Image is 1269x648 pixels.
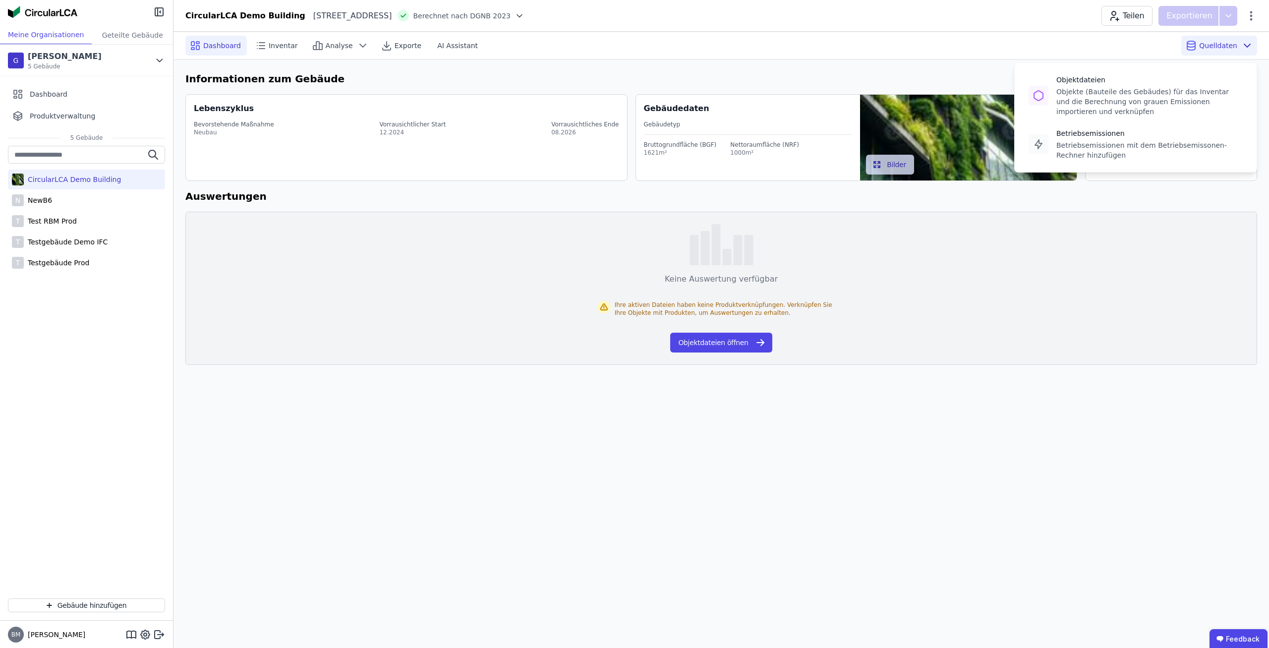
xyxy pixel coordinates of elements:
div: 1621m² [644,149,717,157]
div: Vorrausichtlicher Start [379,120,446,128]
div: Nettoraumfläche (NRF) [730,141,799,149]
span: Dashboard [30,89,67,99]
div: Keine Auswertung verfügbar [665,273,778,285]
img: Concular [8,6,77,18]
span: Berechnet nach DGNB 2023 [413,11,511,21]
div: Neubau [194,128,274,136]
div: 1000m² [730,149,799,157]
div: [PERSON_NAME] [28,51,102,62]
div: Vorrausichtliches Ende [551,120,619,128]
button: Bilder [866,155,914,175]
div: [STREET_ADDRESS] [305,10,392,22]
span: [PERSON_NAME] [24,630,85,640]
img: empty-state [690,224,753,265]
span: Produktverwaltung [30,111,95,121]
div: Betriebsemissionen [1056,128,1243,138]
div: T [12,215,24,227]
div: NewB6 [24,195,52,205]
div: Gebäudedaten [644,103,861,115]
div: Objektdateien [1056,75,1243,85]
span: Analyse [326,41,353,51]
div: Objekte (Bauteile des Gebäudes) für das Inventar und die Berechnung von grauen Emissionen importi... [1056,87,1243,117]
div: Betriebsemissionen mit dem Betriebsemissonen-Rechner hinzufügen [1056,140,1243,160]
span: AI Assistant [437,41,478,51]
div: CircularLCA Demo Building [24,175,121,184]
span: Inventar [269,41,298,51]
img: CircularLCA Demo Building [12,172,24,187]
button: Gebäude hinzufügen [8,598,165,612]
div: Testgebäude Prod [24,258,89,268]
span: 5 Gebäude [28,62,102,70]
span: BM [11,632,21,638]
div: Bevorstehende Maßnahme [194,120,274,128]
div: Test RBM Prod [24,216,77,226]
div: 12.2024 [379,128,446,136]
button: Teilen [1101,6,1153,26]
span: Dashboard [203,41,241,51]
div: Lebenszyklus [194,103,254,115]
div: Geteilte Gebäude [92,26,173,44]
div: Gebäudetyp [644,120,853,128]
div: Ihre aktiven Dateien haben keine Produktverknüpfungen. Verknüpfen Sie Ihre Objekte mit Produkten,... [615,301,845,317]
span: 5 Gebäude [60,134,113,142]
div: G [8,53,24,68]
button: Objektdateien öffnen [670,333,772,353]
span: Quelldaten [1199,41,1237,51]
h6: Informationen zum Gebäude [185,71,1257,86]
div: Bruttogrundfläche (BGF) [644,141,717,149]
div: T [12,257,24,269]
div: N [12,194,24,206]
div: 08.2026 [551,128,619,136]
div: T [12,236,24,248]
p: Exportieren [1166,10,1214,22]
h6: Auswertungen [185,189,1257,204]
span: Exporte [395,41,421,51]
div: CircularLCA Demo Building [185,10,305,22]
div: Testgebäude Demo IFC [24,237,108,247]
